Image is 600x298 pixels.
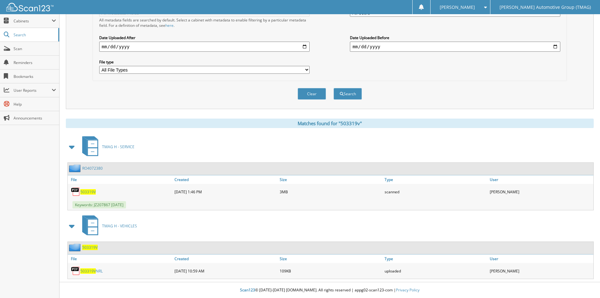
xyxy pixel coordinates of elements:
span: Scan123 [240,287,255,293]
a: Created [173,254,278,263]
span: Bookmarks [14,74,56,79]
div: 109KB [278,265,383,277]
iframe: Chat Widget [569,268,600,298]
span: Cabinets [14,18,52,24]
label: Date Uploaded Before [350,35,560,40]
input: start [99,42,310,52]
span: [PERSON_NAME] [440,5,475,9]
a: Type [383,175,488,184]
a: here [165,23,174,28]
a: RO4072380 [82,166,103,171]
span: Announcements [14,115,56,121]
span: [PERSON_NAME] Automotive Group (TMAG) [500,5,591,9]
span: Help [14,102,56,107]
div: [PERSON_NAME] [488,185,593,198]
span: Reminders [14,60,56,65]
span: TMAG H - SERVICE [102,144,134,149]
span: Scan [14,46,56,51]
button: Clear [298,88,326,100]
input: end [350,42,560,52]
img: scan123-logo-white.svg [6,3,54,11]
a: 503319VNRL [80,268,103,274]
button: Search [334,88,362,100]
a: 503319V [80,189,96,195]
a: TMAG H - VEHICLES [78,213,137,238]
img: folder2.png [69,164,82,172]
div: [DATE] 1:46 PM [173,185,278,198]
a: User [488,175,593,184]
span: User Reports [14,88,52,93]
img: PDF.png [71,266,80,276]
div: scanned [383,185,488,198]
div: uploaded [383,265,488,277]
span: Keywords: JZ207867 [DATE] [72,201,126,208]
div: © [DATE]-[DATE] [DOMAIN_NAME]. All rights reserved | appg02-scan123-com | [60,283,600,298]
a: File [68,254,173,263]
div: All metadata fields are searched by default. Select a cabinet with metadata to enable filtering b... [99,17,310,28]
div: Matches found for "503319v" [66,119,594,128]
a: User [488,254,593,263]
div: [DATE] 10:59 AM [173,265,278,277]
span: 503319V [80,268,96,274]
a: Size [278,254,383,263]
div: [PERSON_NAME] [488,265,593,277]
img: PDF.png [71,187,80,196]
a: Type [383,254,488,263]
label: File type [99,59,310,65]
a: Size [278,175,383,184]
a: Created [173,175,278,184]
a: Privacy Policy [396,287,420,293]
a: TMAG H - SERVICE [78,134,134,159]
img: folder2.png [69,243,82,251]
span: Search [14,32,55,38]
div: 3MB [278,185,383,198]
a: 503319V [82,245,98,250]
a: File [68,175,173,184]
label: Date Uploaded After [99,35,310,40]
span: TMAG H - VEHICLES [102,223,137,229]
